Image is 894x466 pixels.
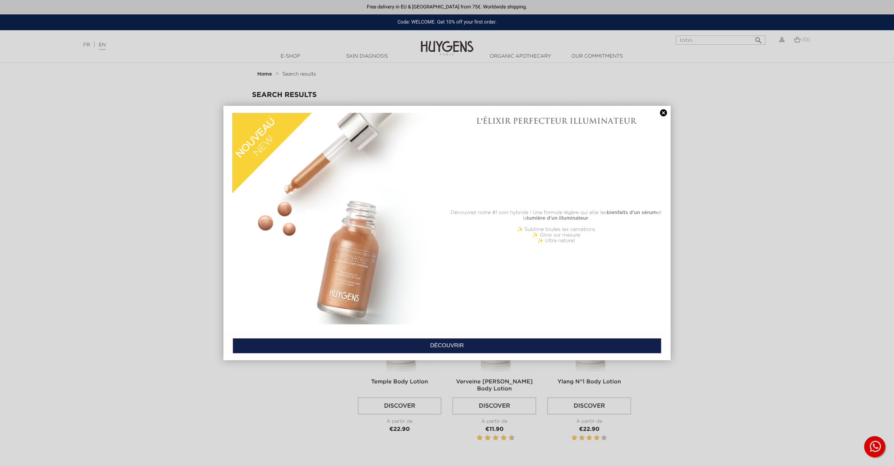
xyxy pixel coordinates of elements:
p: ✨ Sublime toutes les carnations [451,227,662,232]
b: bienfaits d'un sérum [607,210,657,215]
a: DÉCOUVRIR [233,338,661,354]
h1: L'ÉLIXIR PERFECTEUR ILLUMINATEUR [451,116,662,125]
b: lumière d'un illuminateur [527,216,588,221]
p: ✨ Glow sur mesure [451,232,662,238]
p: ✨ Ultra naturel [451,238,662,244]
p: Découvrez notre #1 soin hybride ! Une formule légère qui allie les et la . [451,210,662,221]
